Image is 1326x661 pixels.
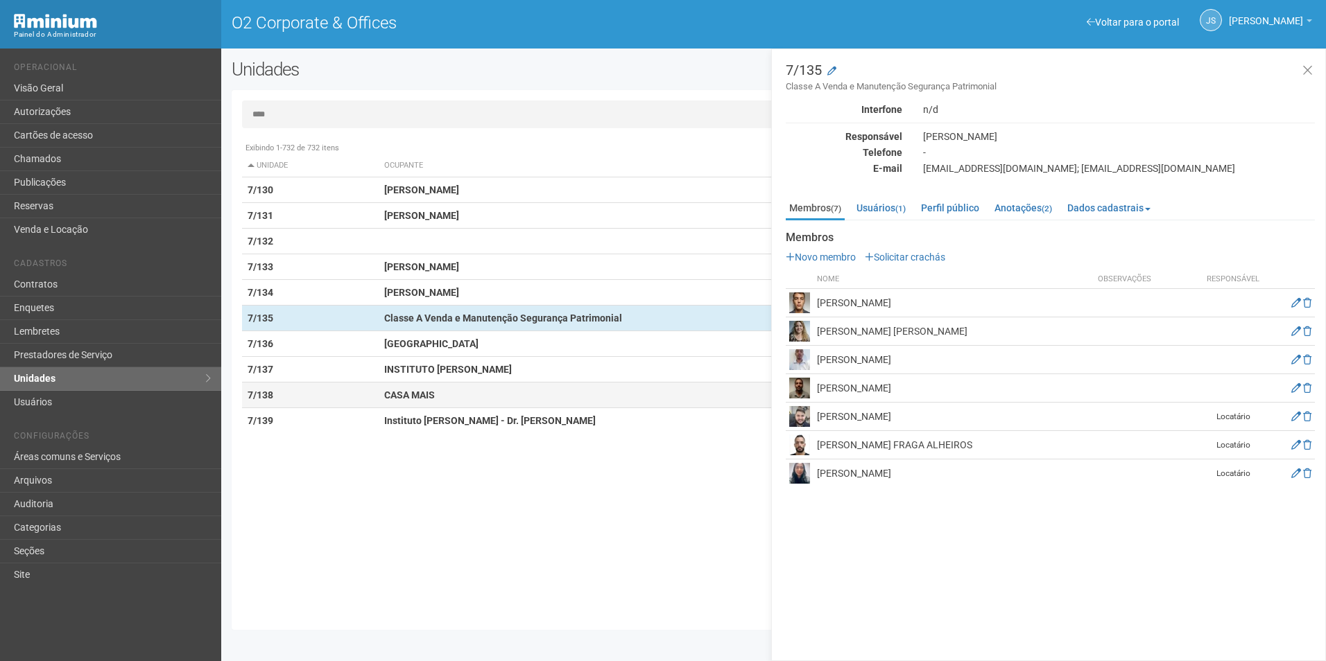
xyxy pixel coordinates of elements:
strong: Instituto [PERSON_NAME] - Dr. [PERSON_NAME] [384,415,596,426]
a: Excluir membro [1303,326,1311,337]
th: Ocupante: activate to sort column ascending [379,155,849,177]
a: Excluir membro [1303,297,1311,308]
a: Novo membro [786,252,856,263]
strong: CASA MAIS [384,389,435,400]
td: [PERSON_NAME] [813,289,1094,317]
a: Editar membro [1291,326,1301,337]
strong: 7/136 [248,338,273,349]
a: Editar membro [1291,439,1301,450]
td: Locatário [1198,459,1268,488]
img: user.png [789,434,810,455]
h3: 7/135 [786,63,1315,93]
strong: Membros [786,231,1315,244]
a: Excluir membro [1303,468,1311,479]
img: user.png [789,321,810,342]
strong: 7/135 [248,312,273,324]
a: Membros(7) [786,197,845,220]
strong: 7/132 [248,236,273,247]
a: Dados cadastrais [1064,197,1154,218]
td: [PERSON_NAME] [813,459,1094,488]
img: Minium [14,14,97,28]
div: - [913,146,1325,159]
a: Excluir membro [1303,354,1311,365]
small: Classe A Venda e Manutenção Segurança Patrimonial [786,80,1315,93]
div: [EMAIL_ADDRESS][DOMAIN_NAME]; [EMAIL_ADDRESS][DOMAIN_NAME] [913,162,1325,175]
div: Exibindo 1-732 de 732 itens [242,142,1307,155]
div: Responsável [775,130,913,143]
small: (1) [895,204,906,213]
h1: O2 Corporate & Offices [232,14,764,32]
li: Configurações [14,431,211,446]
a: [PERSON_NAME] [1229,17,1312,28]
td: [PERSON_NAME] FRAGA ALHEIROS [813,431,1094,459]
span: Jeferson Souza [1229,2,1303,26]
td: [PERSON_NAME] [813,346,1094,374]
a: Perfil público [918,197,983,218]
strong: 7/131 [248,210,273,221]
strong: [GEOGRAPHIC_DATA] [384,338,479,349]
a: Excluir membro [1303,439,1311,450]
a: Excluir membro [1303,382,1311,394]
div: Painel do Administrador [14,28,211,41]
strong: 7/139 [248,415,273,426]
td: [PERSON_NAME] [813,403,1094,431]
img: user.png [789,349,810,370]
th: Nome [813,270,1094,289]
a: Anotações(2) [991,197,1056,218]
strong: [PERSON_NAME] [384,261,459,272]
a: JS [1200,9,1222,31]
img: user.png [789,463,810,484]
li: Operacional [14,62,211,77]
img: user.png [789,406,810,427]
th: Unidade: activate to sort column descending [242,155,379,177]
strong: [PERSON_NAME] [384,287,459,298]
th: Responsável [1198,270,1268,289]
div: [PERSON_NAME] [913,130,1325,143]
td: [PERSON_NAME] [PERSON_NAME] [813,317,1094,346]
strong: [PERSON_NAME] [384,210,459,221]
small: (7) [831,204,841,213]
div: E-mail [775,162,913,175]
a: Excluir membro [1303,411,1311,422]
li: Cadastros [14,258,211,273]
th: Observações [1094,270,1199,289]
a: Editar membro [1291,468,1301,479]
strong: 7/134 [248,287,273,298]
img: user.png [789,378,810,398]
td: Locatário [1198,431,1268,459]
a: Modificar a unidade [827,64,836,78]
div: Telefone [775,146,913,159]
td: [PERSON_NAME] [813,374,1094,403]
img: user.png [789,292,810,313]
small: (2) [1042,204,1052,213]
a: Voltar para o portal [1087,17,1179,28]
a: Usuários(1) [853,197,909,218]
h2: Unidades [232,59,671,80]
a: Editar membro [1291,354,1301,365]
strong: 7/130 [248,184,273,195]
strong: [PERSON_NAME] [384,184,459,195]
strong: Classe A Venda e Manutenção Segurança Patrimonial [384,312,622,324]
div: n/d [913,103,1325,116]
strong: 7/138 [248,389,273,400]
a: Solicitar crachás [865,252,945,263]
strong: INSTITUTO [PERSON_NAME] [384,364,512,375]
a: Editar membro [1291,297,1301,308]
div: Interfone [775,103,913,116]
strong: 7/133 [248,261,273,272]
a: Editar membro [1291,382,1301,394]
a: Editar membro [1291,411,1301,422]
td: Locatário [1198,403,1268,431]
strong: 7/137 [248,364,273,375]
